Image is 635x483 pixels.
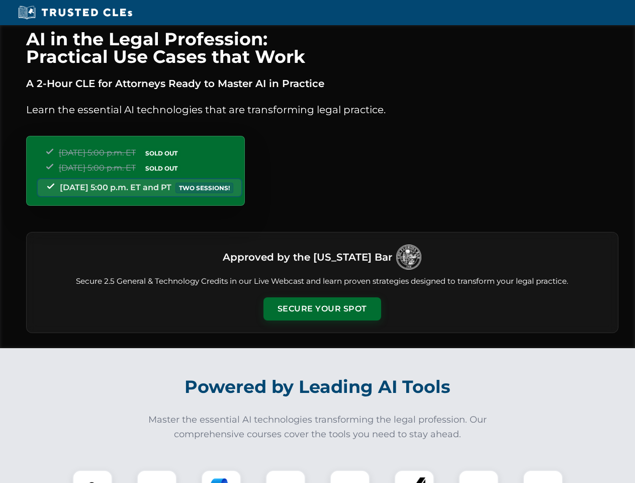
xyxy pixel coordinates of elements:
img: Logo [396,245,421,270]
button: Secure Your Spot [263,297,381,320]
span: [DATE] 5:00 p.m. ET [59,148,136,157]
h3: Approved by the [US_STATE] Bar [223,248,392,266]
p: A 2-Hour CLE for Attorneys Ready to Master AI in Practice [26,75,618,92]
p: Learn the essential AI technologies that are transforming legal practice. [26,102,618,118]
span: SOLD OUT [142,148,181,158]
span: SOLD OUT [142,163,181,174]
p: Master the essential AI technologies transforming the legal profession. Our comprehensive courses... [142,413,494,442]
span: [DATE] 5:00 p.m. ET [59,163,136,173]
h1: AI in the Legal Profession: Practical Use Cases that Work [26,30,618,65]
img: Trusted CLEs [15,5,135,20]
h2: Powered by Leading AI Tools [39,369,596,405]
p: Secure 2.5 General & Technology Credits in our Live Webcast and learn proven strategies designed ... [39,276,606,287]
